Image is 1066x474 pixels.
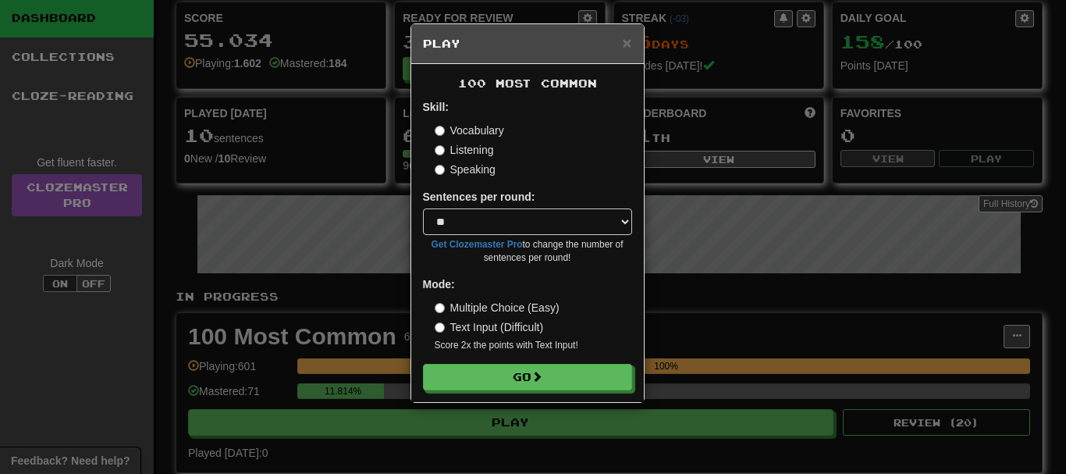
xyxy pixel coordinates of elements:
h5: Play [423,36,632,52]
label: Multiple Choice (Easy) [435,300,560,315]
a: Get Clozemaster Pro [432,239,523,250]
label: Speaking [435,162,496,177]
button: Close [622,34,631,51]
strong: Mode: [423,278,455,290]
strong: Skill: [423,101,449,113]
span: × [622,34,631,52]
label: Listening [435,142,494,158]
small: Score 2x the points with Text Input ! [435,339,632,352]
button: Go [423,364,632,390]
label: Vocabulary [435,123,504,138]
label: Text Input (Difficult) [435,319,544,335]
small: to change the number of sentences per round! [423,238,632,265]
input: Multiple Choice (Easy) [435,303,445,313]
input: Text Input (Difficult) [435,323,445,333]
label: Sentences per round: [423,189,535,205]
input: Speaking [435,165,445,175]
span: 100 Most Common [458,77,597,90]
input: Listening [435,145,445,155]
input: Vocabulary [435,126,445,136]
